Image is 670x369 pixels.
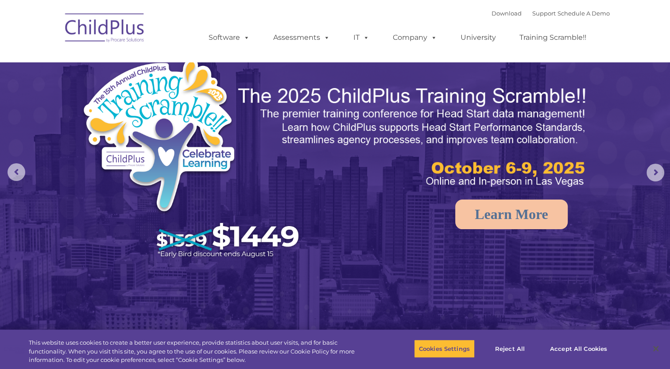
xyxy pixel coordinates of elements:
a: Schedule A Demo [558,10,610,17]
a: Download [492,10,522,17]
button: Accept All Cookies [545,339,612,358]
font: | [492,10,610,17]
a: Support [532,10,556,17]
a: Training Scramble!! [511,29,595,46]
a: Company [384,29,446,46]
a: University [452,29,505,46]
a: Assessments [264,29,339,46]
img: ChildPlus by Procare Solutions [61,7,149,51]
button: Close [646,339,666,358]
div: This website uses cookies to create a better user experience, provide statistics about user visit... [29,338,368,365]
span: Last name [123,58,150,65]
a: Software [200,29,259,46]
a: IT [345,29,378,46]
span: Phone number [123,95,161,101]
button: Reject All [482,339,538,358]
button: Cookies Settings [414,339,475,358]
a: Learn More [455,200,568,229]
